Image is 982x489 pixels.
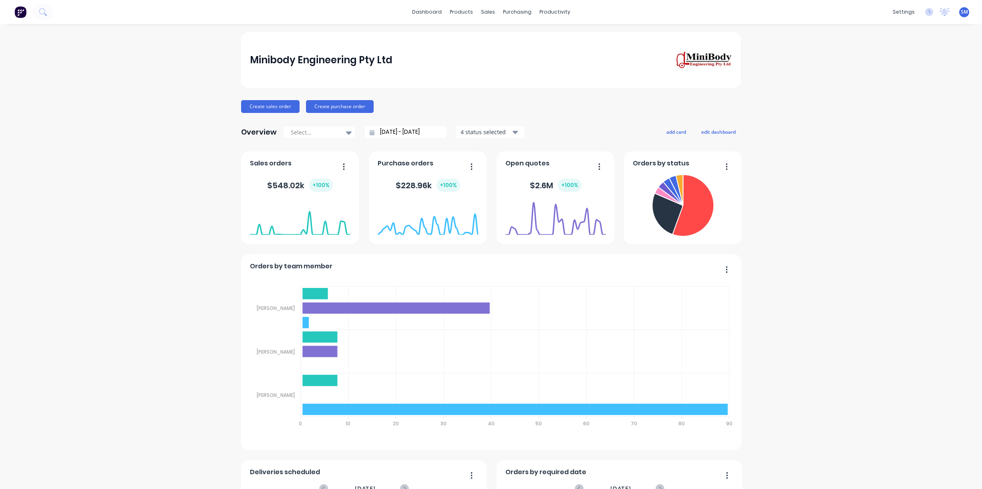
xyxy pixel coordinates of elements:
[487,420,494,427] tspan: 40
[889,6,919,18] div: settings
[306,100,374,113] button: Create purchase order
[499,6,535,18] div: purchasing
[446,6,477,18] div: products
[696,127,741,137] button: edit dashboard
[14,6,26,18] img: Factory
[392,420,398,427] tspan: 20
[530,179,582,192] div: $ 2.6M
[257,392,295,398] tspan: [PERSON_NAME]
[250,467,320,477] span: Deliveries scheduled
[461,128,511,136] div: 4 status selected
[250,159,292,168] span: Sales orders
[437,179,460,192] div: + 100 %
[676,51,732,69] img: Minibody Engineering Pty Ltd
[633,159,689,168] span: Orders by status
[961,8,968,16] span: SM
[241,124,277,140] div: Overview
[396,179,460,192] div: $ 228.96k
[257,305,295,312] tspan: [PERSON_NAME]
[535,420,542,427] tspan: 50
[378,159,433,168] span: Purchase orders
[558,179,582,192] div: + 100 %
[661,127,691,137] button: add card
[535,6,574,18] div: productivity
[440,420,446,427] tspan: 30
[267,179,333,192] div: $ 548.02k
[505,467,586,477] span: Orders by required date
[309,179,333,192] div: + 100 %
[257,348,295,355] tspan: [PERSON_NAME]
[250,52,392,68] div: Minibody Engineering Pty Ltd
[477,6,499,18] div: sales
[456,126,524,138] button: 4 status selected
[250,262,332,271] span: Orders by team member
[631,420,637,427] tspan: 70
[408,6,446,18] a: dashboard
[241,100,300,113] button: Create sales order
[299,420,302,427] tspan: 0
[726,420,732,427] tspan: 90
[346,420,350,427] tspan: 10
[583,420,590,427] tspan: 60
[678,420,685,427] tspan: 80
[505,159,549,168] span: Open quotes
